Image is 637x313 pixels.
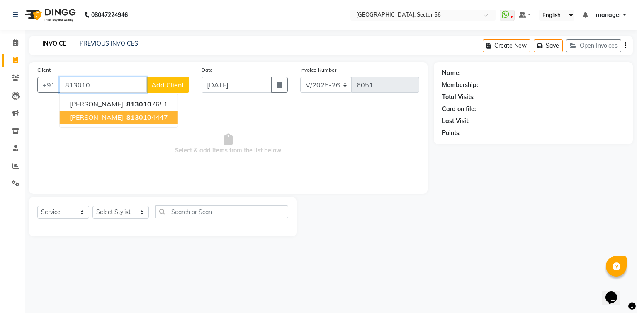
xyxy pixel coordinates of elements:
button: Save [534,39,563,52]
span: Select & add items from the list below [37,103,419,185]
input: Search by Name/Mobile/Email/Code [60,77,147,93]
img: logo [21,3,78,26]
iframe: chat widget [602,280,629,305]
label: Client [37,66,51,74]
div: Membership: [442,81,478,89]
input: Search or Scan [155,205,288,218]
button: Create New [483,39,530,52]
div: Last Visit: [442,117,470,125]
div: Name: [442,69,461,77]
label: Invoice Number [300,66,336,74]
button: +91 [37,77,61,93]
span: [PERSON_NAME] [70,100,123,108]
div: Points: [442,129,461,137]
span: 813010 [126,113,151,121]
div: Card on file: [442,105,476,113]
button: Open Invoices [566,39,621,52]
label: Date [202,66,213,74]
span: [PERSON_NAME] [70,113,123,121]
ngb-highlight: 7651 [125,100,168,108]
a: INVOICE [39,36,70,51]
button: Add Client [146,77,189,93]
b: 08047224946 [91,3,128,26]
a: PREVIOUS INVOICES [80,40,138,47]
span: Add Client [151,81,184,89]
ngb-highlight: 4447 [125,113,168,121]
span: 813010 [126,100,151,108]
span: manager [596,11,621,19]
div: Total Visits: [442,93,475,101]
